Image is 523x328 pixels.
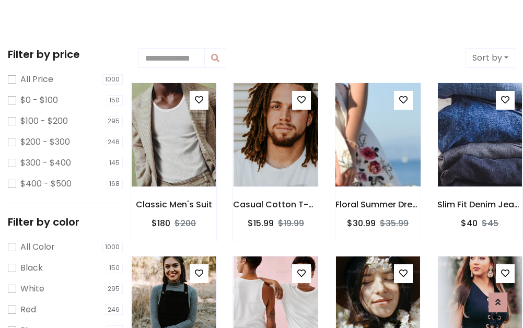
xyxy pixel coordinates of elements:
[107,158,123,168] span: 145
[482,217,498,229] del: $45
[437,200,522,209] h6: Slim Fit Denim Jeans
[105,137,123,147] span: 246
[20,283,44,295] label: White
[466,48,515,68] button: Sort by
[20,115,68,127] label: $100 - $200
[102,74,123,85] span: 1000
[20,178,72,190] label: $400 - $500
[107,179,123,189] span: 168
[20,262,43,274] label: Black
[233,200,318,209] h6: Casual Cotton T-Shirt
[105,304,123,315] span: 246
[20,157,71,169] label: $300 - $400
[20,94,58,107] label: $0 - $100
[105,116,123,126] span: 295
[335,200,421,209] h6: Floral Summer Dress
[131,200,216,209] h6: Classic Men's Suit
[248,218,274,228] h6: $15.99
[461,218,478,228] h6: $40
[8,48,123,61] h5: Filter by price
[380,217,409,229] del: $35.99
[107,263,123,273] span: 150
[175,217,196,229] del: $200
[8,216,123,228] h5: Filter by color
[20,303,36,316] label: Red
[102,242,123,252] span: 1000
[107,95,123,106] span: 150
[20,136,70,148] label: $200 - $300
[347,218,376,228] h6: $30.99
[20,73,53,86] label: All Price
[278,217,304,229] del: $19.99
[105,284,123,294] span: 295
[20,241,55,253] label: All Color
[152,218,170,228] h6: $180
